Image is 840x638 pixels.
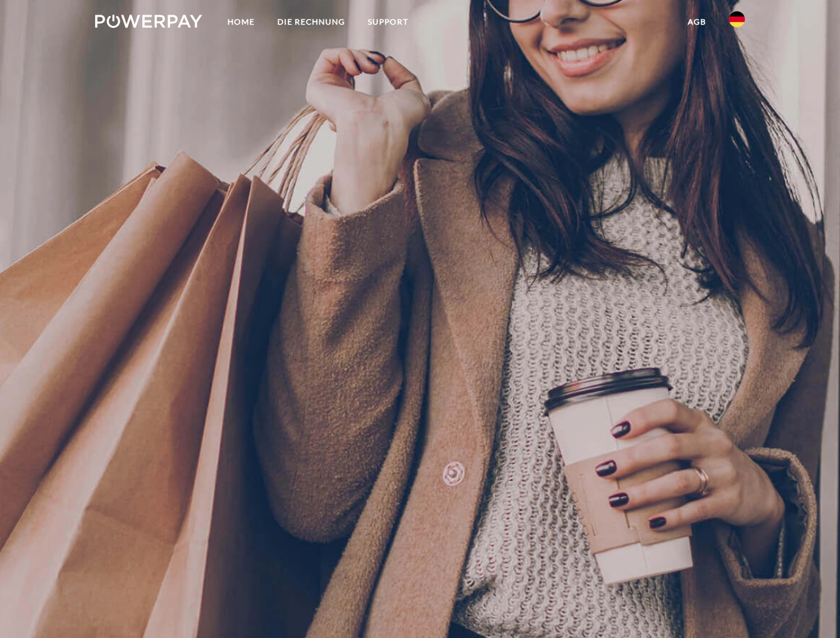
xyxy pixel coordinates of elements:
[266,10,356,34] a: DIE RECHNUNG
[729,11,745,27] img: de
[95,15,202,28] img: logo-powerpay-white.svg
[356,10,420,34] a: SUPPORT
[216,10,266,34] a: Home
[676,10,718,34] a: agb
